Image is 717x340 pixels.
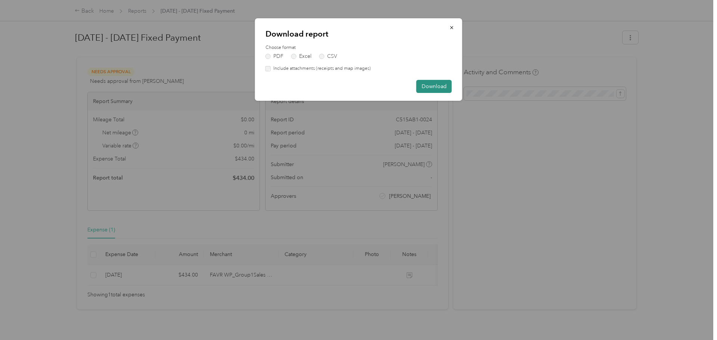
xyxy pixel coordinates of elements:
[266,44,452,51] label: Choose format
[319,54,337,59] label: CSV
[675,298,717,340] iframe: Everlance-gr Chat Button Frame
[266,29,452,39] p: Download report
[291,54,311,59] label: Excel
[416,80,452,93] button: Download
[266,54,283,59] label: PDF
[271,65,371,72] label: Include attachments (receipts and map images)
